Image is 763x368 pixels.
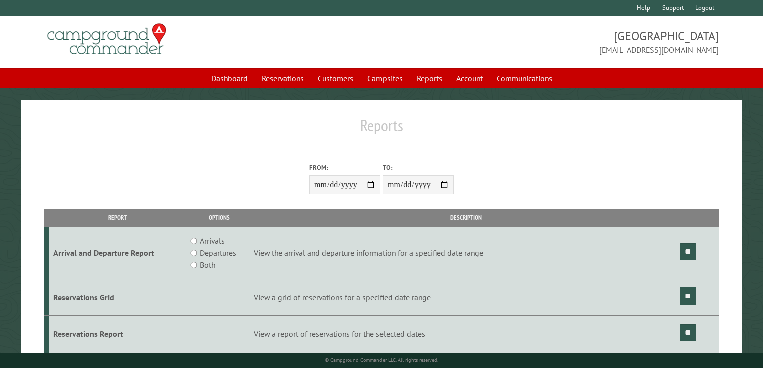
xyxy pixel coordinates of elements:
td: View a grid of reservations for a specified date range [252,279,679,316]
td: Arrival and Departure Report [49,227,186,279]
label: Arrivals [200,235,225,247]
td: View the arrival and departure information for a specified date range [252,227,679,279]
label: Departures [200,247,236,259]
img: Campground Commander [44,20,169,59]
a: Account [450,69,489,88]
a: Dashboard [205,69,254,88]
h1: Reports [44,116,719,143]
label: From: [309,163,380,172]
td: Reservations Grid [49,279,186,316]
th: Options [186,209,253,226]
a: Customers [312,69,359,88]
a: Reports [411,69,448,88]
a: Reservations [256,69,310,88]
td: Reservations Report [49,315,186,352]
a: Communications [491,69,558,88]
th: Description [252,209,679,226]
a: Campsites [361,69,409,88]
th: Report [49,209,186,226]
label: Both [200,259,215,271]
td: View a report of reservations for the selected dates [252,315,679,352]
label: To: [383,163,454,172]
small: © Campground Commander LLC. All rights reserved. [325,357,438,363]
span: [GEOGRAPHIC_DATA] [EMAIL_ADDRESS][DOMAIN_NAME] [381,28,719,56]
